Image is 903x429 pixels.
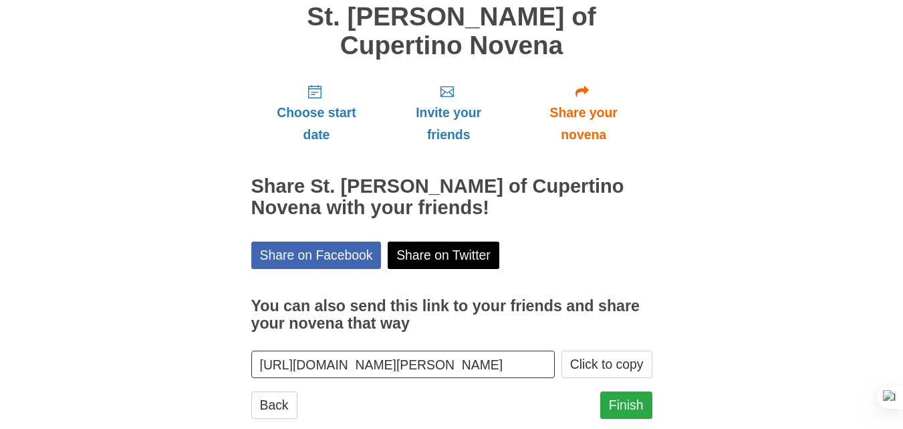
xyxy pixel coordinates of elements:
a: Share on Facebook [251,242,382,269]
span: Choose start date [265,102,369,146]
a: Share your novena [515,73,652,153]
button: Click to copy [561,351,652,378]
a: Choose start date [251,73,382,153]
h2: Share St. [PERSON_NAME] of Cupertino Novena with your friends! [251,176,652,219]
span: Invite your friends [395,102,501,146]
a: Back [251,392,297,419]
h3: You can also send this link to your friends and share your novena that way [251,298,652,332]
a: Finish [600,392,652,419]
a: Invite your friends [382,73,515,153]
h1: St. [PERSON_NAME] of Cupertino Novena [251,3,652,60]
span: Share your novena [529,102,639,146]
a: Share on Twitter [388,242,499,269]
